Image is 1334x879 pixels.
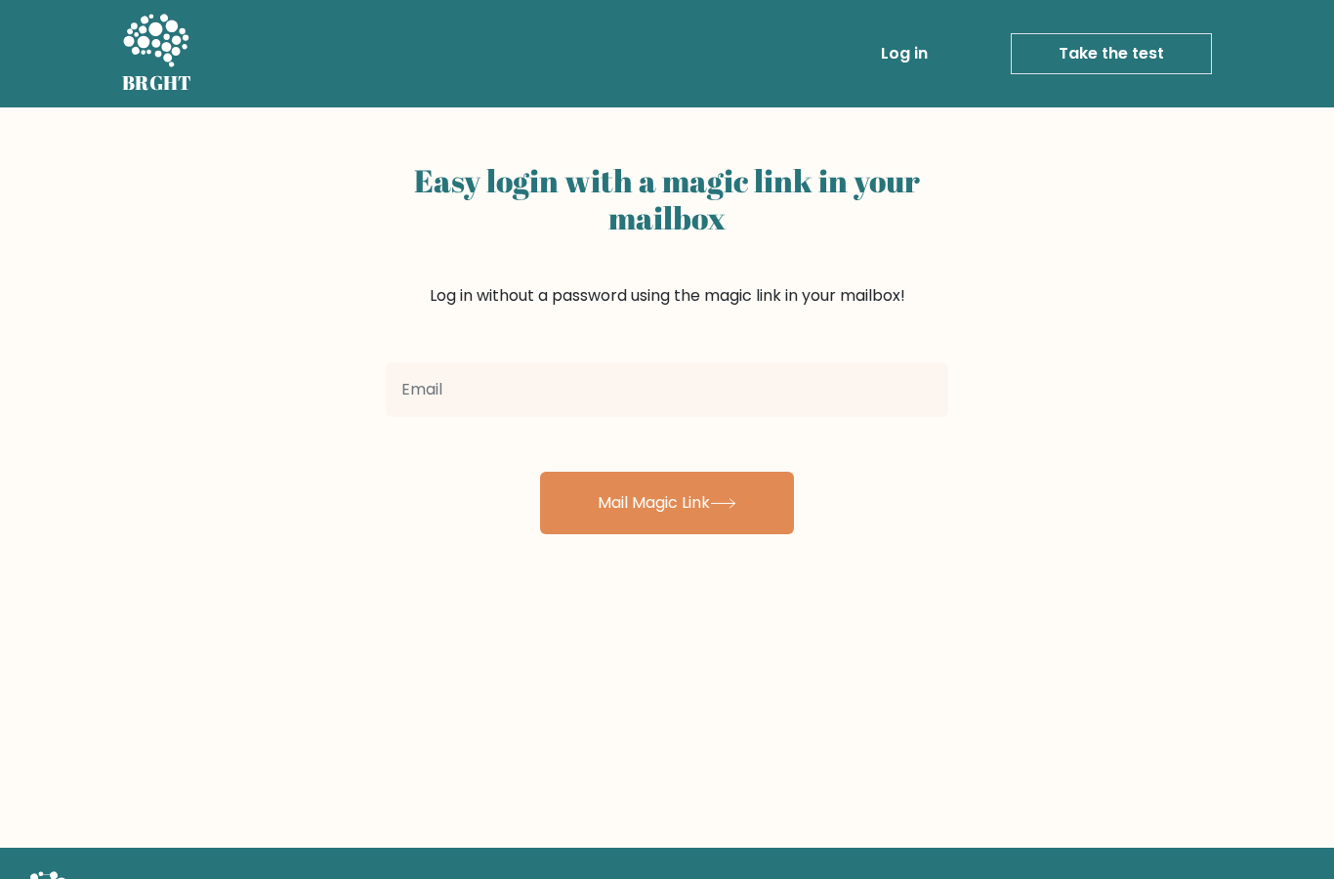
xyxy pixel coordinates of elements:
h2: Easy login with a magic link in your mailbox [386,162,948,237]
a: Log in [873,34,936,73]
a: BRGHT [122,8,192,100]
h5: BRGHT [122,71,192,95]
div: Log in without a password using the magic link in your mailbox! [386,154,948,355]
input: Email [386,362,948,417]
a: Take the test [1011,33,1212,74]
button: Mail Magic Link [540,472,794,534]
